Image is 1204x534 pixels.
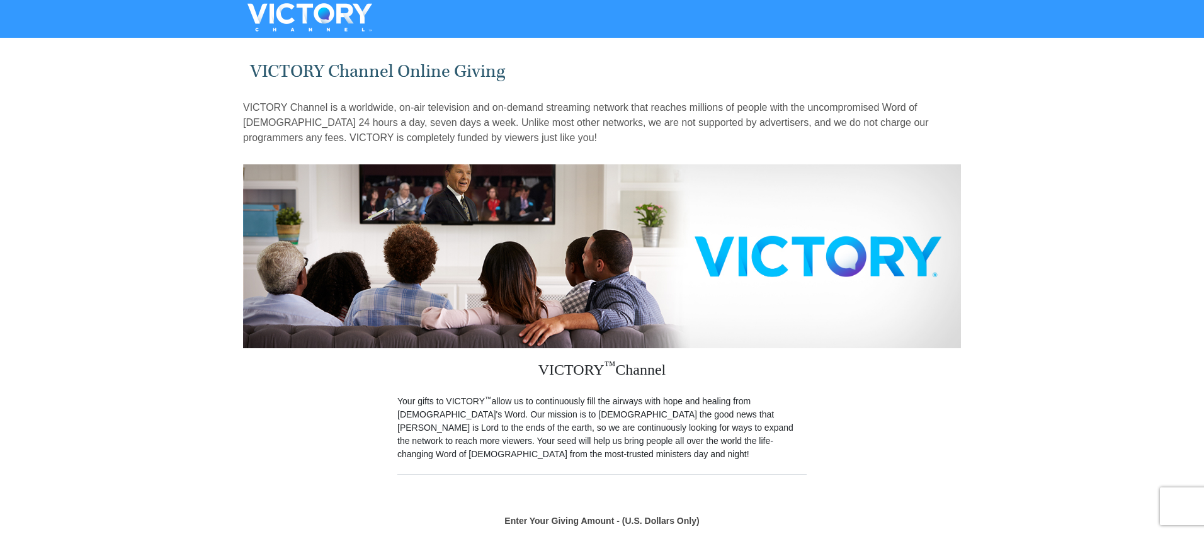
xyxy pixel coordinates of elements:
[485,395,492,402] sup: ™
[397,395,807,461] p: Your gifts to VICTORY allow us to continuously fill the airways with hope and healing from [DEMOG...
[250,61,955,82] h1: VICTORY Channel Online Giving
[243,100,961,145] p: VICTORY Channel is a worldwide, on-air television and on-demand streaming network that reaches mi...
[504,516,699,526] strong: Enter Your Giving Amount - (U.S. Dollars Only)
[231,3,389,31] img: VICTORYTHON - VICTORY Channel
[397,348,807,395] h3: VICTORY Channel
[605,359,616,372] sup: ™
